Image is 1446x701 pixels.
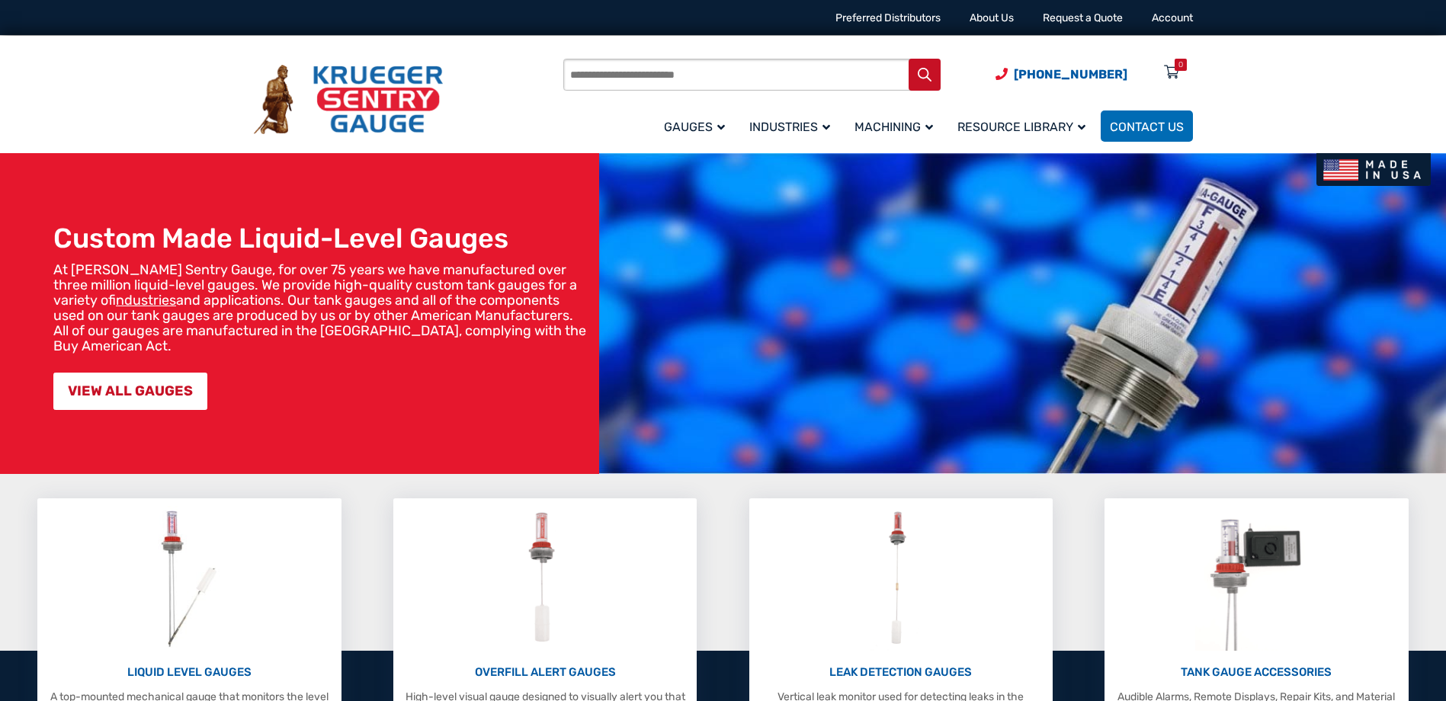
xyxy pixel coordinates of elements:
[948,108,1101,144] a: Resource Library
[664,120,725,134] span: Gauges
[757,664,1045,681] p: LEAK DETECTION GAUGES
[511,506,579,651] img: Overfill Alert Gauges
[1316,153,1431,186] img: Made In USA
[254,65,443,135] img: Krueger Sentry Gauge
[53,262,592,354] p: At [PERSON_NAME] Sentry Gauge, for over 75 years we have manufactured over three million liquid-l...
[1101,110,1193,142] a: Contact Us
[835,11,941,24] a: Preferred Distributors
[1110,120,1184,134] span: Contact Us
[1152,11,1193,24] a: Account
[1195,506,1318,651] img: Tank Gauge Accessories
[116,292,176,309] a: industries
[45,664,333,681] p: LIQUID LEVEL GAUGES
[53,222,592,254] h1: Custom Made Liquid-Level Gauges
[740,108,845,144] a: Industries
[957,120,1085,134] span: Resource Library
[996,65,1127,84] a: Phone Number (920) 434-8860
[1043,11,1123,24] a: Request a Quote
[749,120,830,134] span: Industries
[1178,59,1183,71] div: 0
[845,108,948,144] a: Machining
[149,506,229,651] img: Liquid Level Gauges
[401,664,689,681] p: OVERFILL ALERT GAUGES
[854,120,933,134] span: Machining
[870,506,931,651] img: Leak Detection Gauges
[53,373,207,410] a: VIEW ALL GAUGES
[970,11,1014,24] a: About Us
[655,108,740,144] a: Gauges
[1112,664,1400,681] p: TANK GAUGE ACCESSORIES
[1014,67,1127,82] span: [PHONE_NUMBER]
